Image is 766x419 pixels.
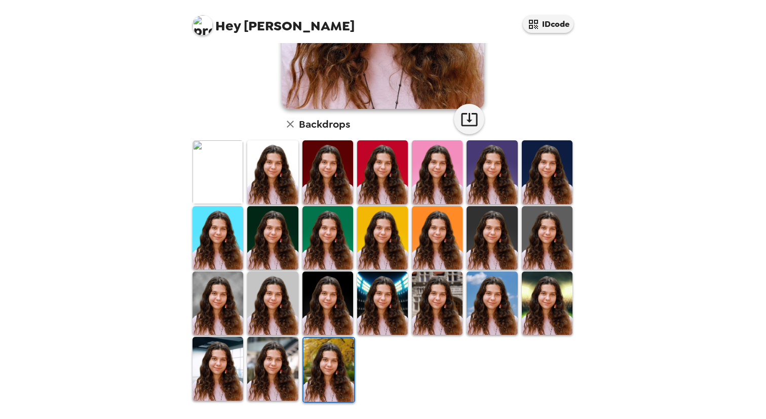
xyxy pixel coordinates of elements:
h6: Backdrops [299,116,350,132]
button: IDcode [523,15,573,33]
span: [PERSON_NAME] [193,10,355,33]
img: Original [193,140,243,204]
img: profile pic [193,15,213,35]
span: Hey [215,17,241,35]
